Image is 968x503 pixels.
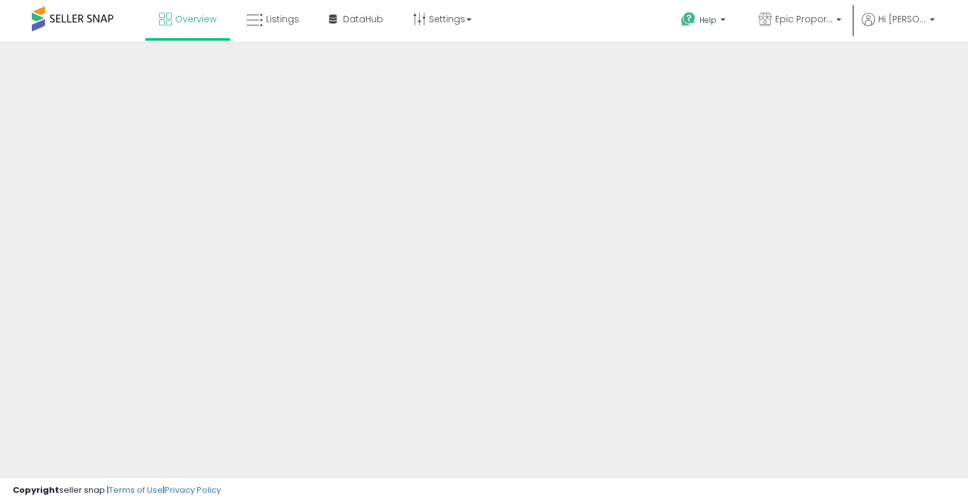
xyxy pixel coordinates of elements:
i: Get Help [680,11,696,27]
span: Hi [PERSON_NAME] [878,13,926,25]
a: Terms of Use [109,484,163,496]
a: Help [671,2,738,41]
span: DataHub [343,13,383,25]
span: Epic Proportions [775,13,832,25]
a: Privacy Policy [165,484,221,496]
span: Overview [175,13,216,25]
a: Hi [PERSON_NAME] [862,13,935,41]
span: Listings [266,13,299,25]
div: seller snap | | [13,485,221,497]
strong: Copyright [13,484,59,496]
span: Help [699,15,717,25]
